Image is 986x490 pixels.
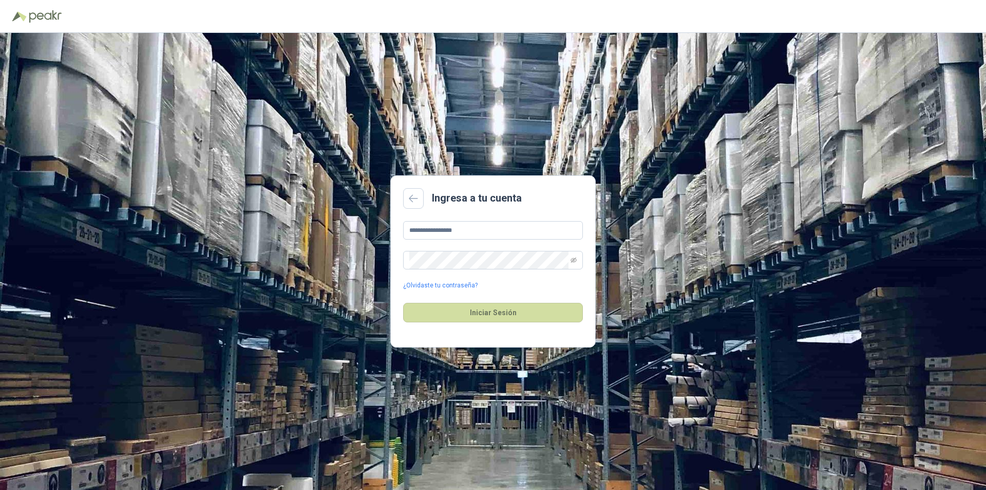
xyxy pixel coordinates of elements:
img: Logo [12,11,27,22]
img: Peakr [29,10,62,23]
a: ¿Olvidaste tu contraseña? [403,281,478,291]
span: eye-invisible [571,257,577,263]
button: Iniciar Sesión [403,303,583,322]
h2: Ingresa a tu cuenta [432,190,522,206]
